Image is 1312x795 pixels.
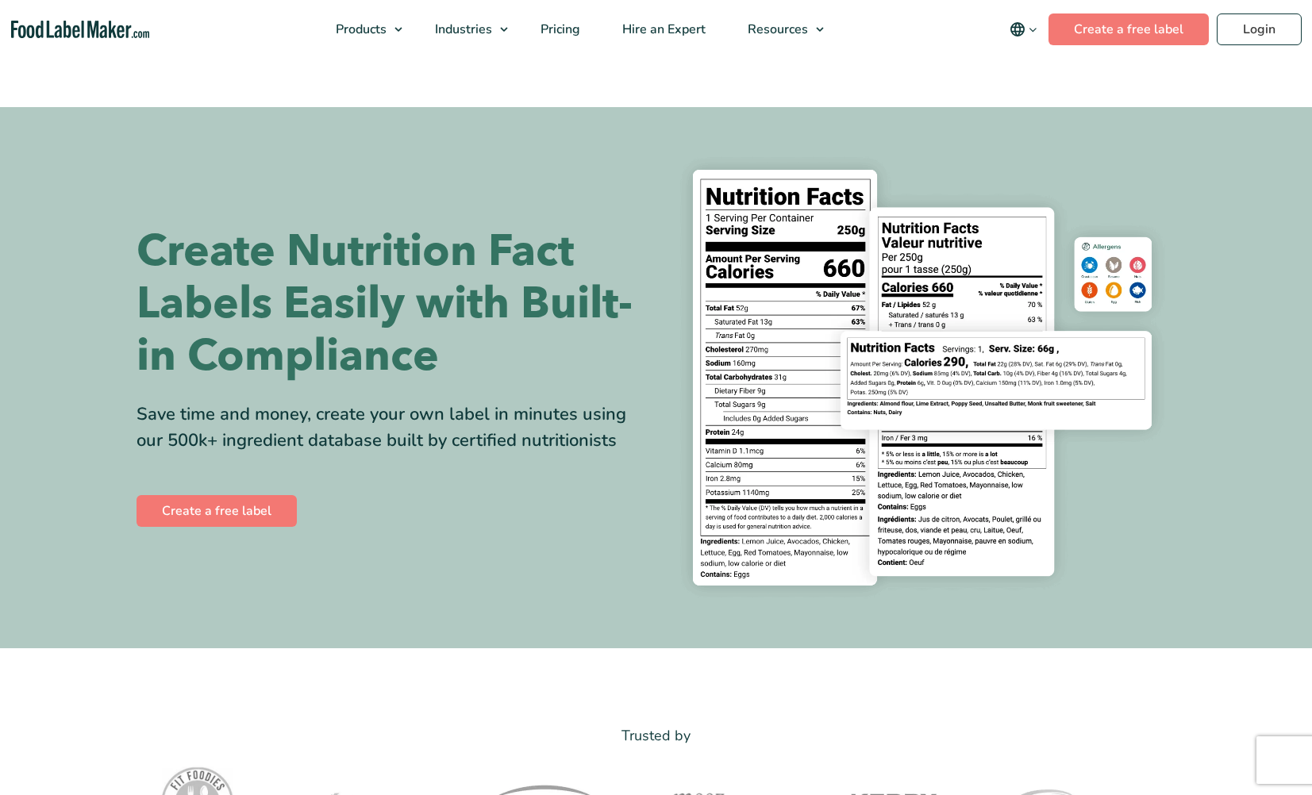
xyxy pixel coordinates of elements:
[430,21,494,38] span: Industries
[618,21,707,38] span: Hire an Expert
[331,21,388,38] span: Products
[743,21,810,38] span: Resources
[1048,13,1209,45] a: Create a free label
[137,495,297,527] a: Create a free label
[137,401,644,454] div: Save time and money, create your own label in minutes using our 500k+ ingredient database built b...
[1217,13,1302,45] a: Login
[137,724,1176,747] p: Trusted by
[536,21,582,38] span: Pricing
[137,225,644,382] h1: Create Nutrition Fact Labels Easily with Built-in Compliance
